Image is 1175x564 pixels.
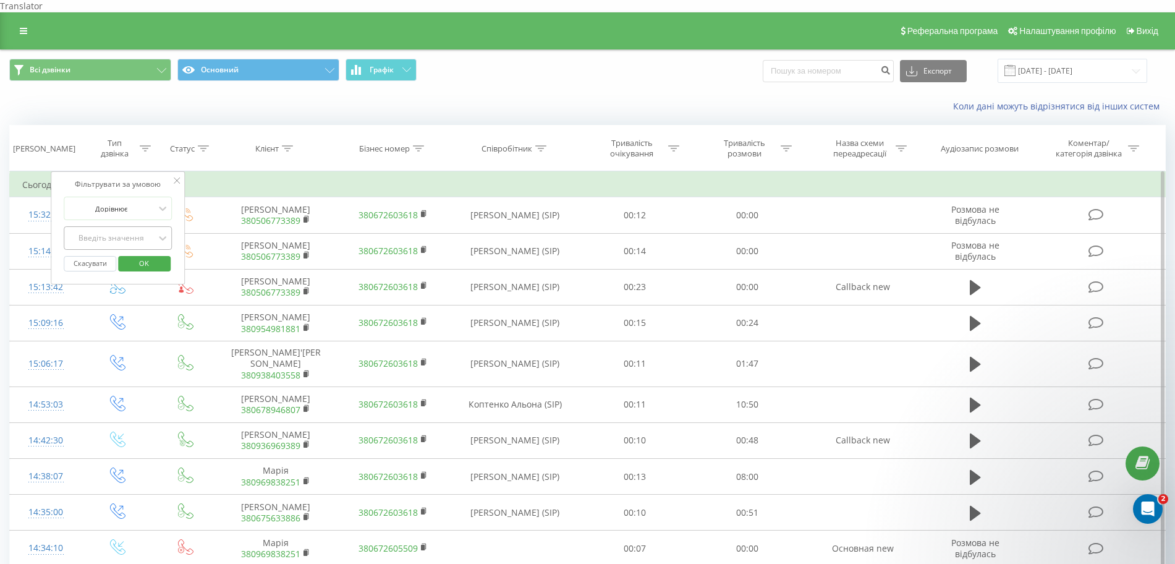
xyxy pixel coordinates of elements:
[358,506,418,518] a: 380672603618
[241,404,300,416] a: 380678946807
[241,548,300,560] a: 380969838251
[452,459,578,495] td: [PERSON_NAME] (SIP)
[1053,138,1125,159] div: Коментар/категорія дзвінка
[358,281,418,293] a: 380672603618
[241,512,300,524] a: 380675633886
[691,341,804,387] td: 01:47
[217,495,334,531] td: [PERSON_NAME]
[241,476,300,488] a: 380969838251
[22,536,69,560] div: 14:34:10
[67,233,155,243] div: Введіть значення
[370,66,394,74] span: Графік
[691,422,804,458] td: 00:48
[452,341,578,387] td: [PERSON_NAME] (SIP)
[10,173,1166,197] td: Сьогодні
[691,459,804,495] td: 08:00
[691,387,804,422] td: 10:50
[217,305,334,341] td: [PERSON_NAME]
[118,256,171,271] button: OK
[579,341,692,387] td: 00:11
[358,357,418,369] a: 380672603618
[170,143,195,154] div: Статус
[1019,26,1116,36] span: Налаштування профілю
[346,59,417,81] button: Графік
[452,233,578,269] td: [PERSON_NAME] (SIP)
[217,422,334,458] td: [PERSON_NAME]
[217,459,334,495] td: Марія
[358,434,418,446] a: 380672603618
[22,311,69,335] div: 15:09:16
[452,422,578,458] td: [PERSON_NAME] (SIP)
[907,26,998,36] span: Реферальна програма
[177,59,339,81] button: Основний
[64,256,116,271] button: Скасувати
[22,352,69,376] div: 15:06:17
[1121,12,1163,49] a: Вихід
[22,203,69,227] div: 15:32:06
[241,323,300,335] a: 380954981881
[951,239,999,262] span: Розмова не відбулась
[928,247,1175,531] iframe: Intercom notifications сообщение
[691,305,804,341] td: 00:24
[13,143,75,154] div: [PERSON_NAME]
[951,203,999,226] span: Розмова не відбулась
[22,464,69,489] div: 14:38:07
[217,233,334,269] td: [PERSON_NAME]
[1158,494,1168,504] span: 2
[826,138,893,159] div: Назва схеми переадресації
[241,250,300,262] a: 380506773389
[127,254,161,273] span: OK
[691,495,804,531] td: 00:51
[217,197,334,233] td: [PERSON_NAME]
[1002,12,1120,49] a: Налаштування профілю
[22,500,69,524] div: 14:35:00
[599,138,665,159] div: Тривалість очікування
[804,269,922,305] td: Callback new
[579,197,692,233] td: 00:12
[241,369,300,381] a: 380938403558
[64,178,172,190] div: Фільтрувати за умовою
[900,60,967,82] button: Експорт
[22,239,69,263] div: 15:14:09
[358,317,418,328] a: 380672603618
[255,143,279,154] div: Клієнт
[241,440,300,451] a: 380936969389
[217,387,334,422] td: [PERSON_NAME]
[358,398,418,410] a: 380672603618
[1133,494,1163,524] iframe: Intercom live chat
[894,12,1003,49] a: Реферальна програма
[1137,26,1158,36] span: Вихід
[241,215,300,226] a: 380506773389
[691,197,804,233] td: 00:00
[22,393,69,417] div: 14:53:03
[452,269,578,305] td: [PERSON_NAME] (SIP)
[452,305,578,341] td: [PERSON_NAME] (SIP)
[217,341,334,387] td: [PERSON_NAME]'[PERSON_NAME]
[579,387,692,422] td: 00:11
[763,60,894,82] input: Пошук за номером
[9,59,171,81] button: Всі дзвінки
[691,269,804,305] td: 00:00
[217,269,334,305] td: [PERSON_NAME]
[579,495,692,531] td: 00:10
[358,471,418,482] a: 380672603618
[22,429,69,453] div: 14:42:30
[452,387,578,422] td: Коптенко Альона (SIP)
[22,275,69,299] div: 15:13:42
[579,269,692,305] td: 00:23
[953,100,1166,112] a: Коли дані можуть відрізнятися вiд інших систем
[358,209,418,221] a: 380672603618
[711,138,778,159] div: Тривалість розмови
[452,197,578,233] td: [PERSON_NAME] (SIP)
[93,138,137,159] div: Тип дзвінка
[941,143,1019,154] div: Аудіозапис розмови
[481,143,532,154] div: Співробітник
[691,233,804,269] td: 00:00
[579,305,692,341] td: 00:15
[241,286,300,298] a: 380506773389
[359,143,410,154] div: Бізнес номер
[30,65,70,75] span: Всі дзвінки
[579,233,692,269] td: 00:14
[358,245,418,257] a: 380672603618
[579,459,692,495] td: 00:13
